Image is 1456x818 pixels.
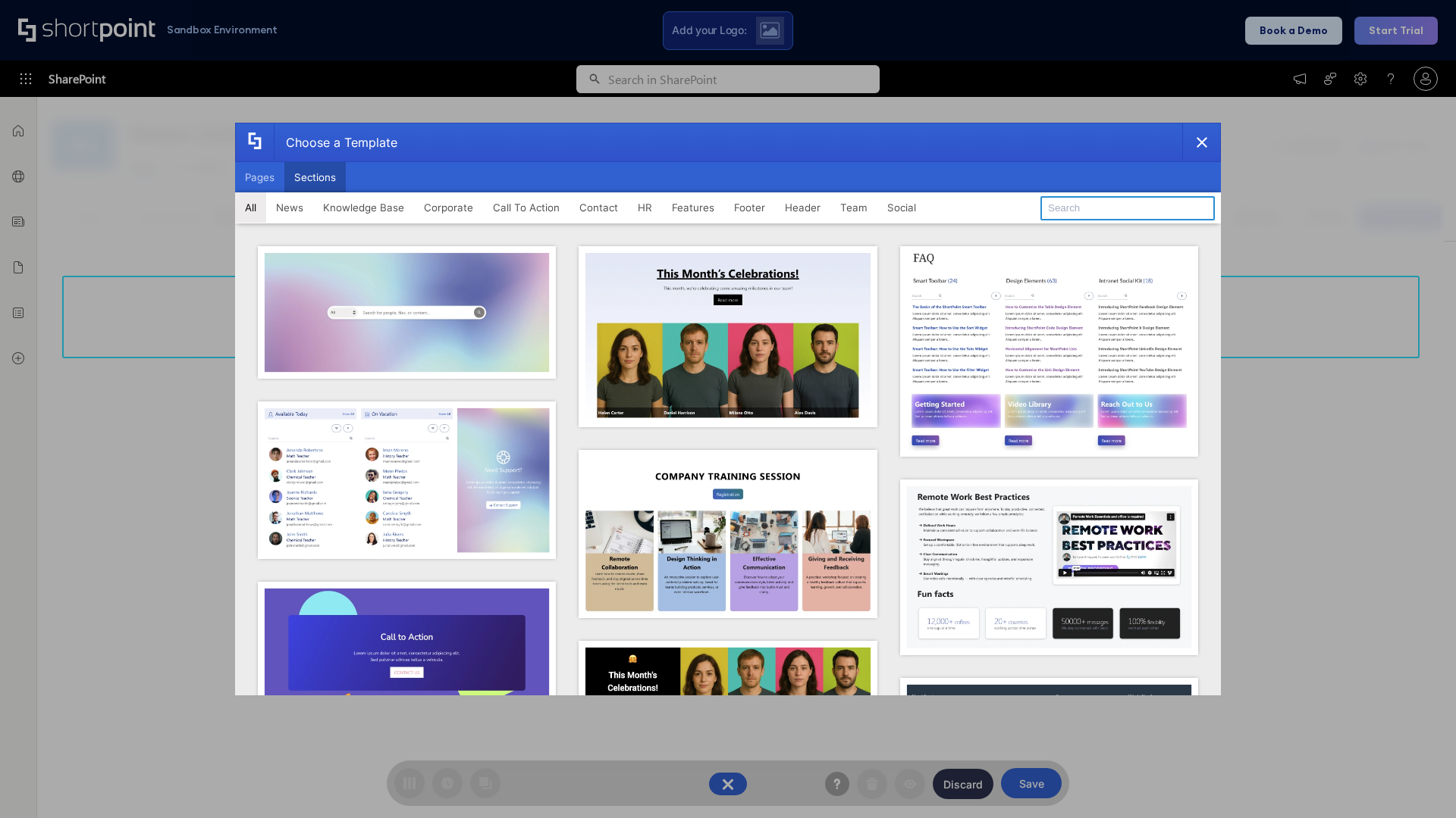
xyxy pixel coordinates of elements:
[1040,196,1215,220] input: Search
[235,162,284,192] button: Pages
[274,123,397,161] div: Choose a Template
[830,192,877,223] button: Team
[570,192,628,223] button: Contact
[1380,745,1456,818] iframe: Chat Widget
[235,192,266,223] button: All
[313,192,414,223] button: Knowledge Base
[724,192,775,223] button: Footer
[877,192,926,223] button: Social
[775,192,830,223] button: Header
[235,123,1221,695] div: template selector
[628,192,662,223] button: HR
[266,192,313,223] button: News
[414,192,483,223] button: Corporate
[483,192,570,223] button: Call To Action
[662,192,724,223] button: Features
[284,162,346,192] button: Sections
